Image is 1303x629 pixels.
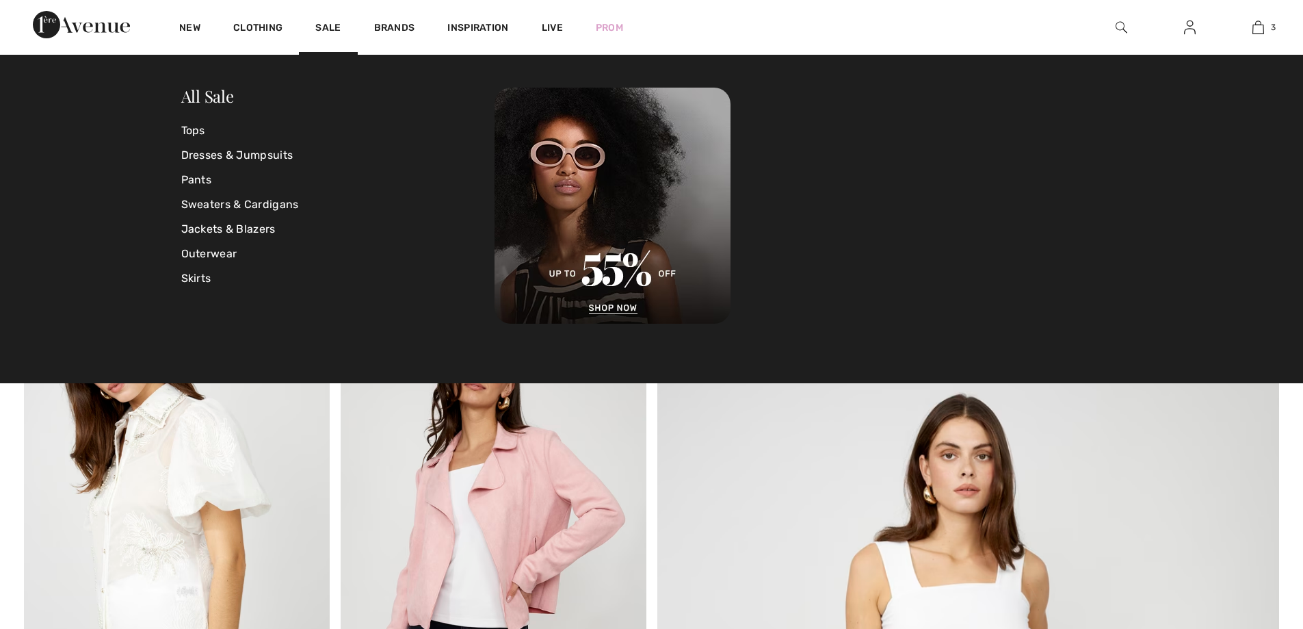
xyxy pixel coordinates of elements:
[374,22,415,36] a: Brands
[315,22,341,36] a: Sale
[181,168,495,192] a: Pants
[1173,19,1207,36] a: Sign In
[1252,19,1264,36] img: My Bag
[181,143,495,168] a: Dresses & Jumpsuits
[1215,526,1289,561] iframe: Opens a widget where you can find more information
[495,88,731,324] img: 1ere Avenue Sale
[181,85,234,107] a: All Sale
[233,22,282,36] a: Clothing
[1116,19,1127,36] img: search the website
[181,192,495,217] a: Sweaters & Cardigans
[181,266,495,291] a: Skirts
[33,11,130,38] img: 1ère Avenue
[1224,19,1291,36] a: 3
[1271,21,1276,34] span: 3
[596,21,623,35] a: Prom
[181,242,495,266] a: Outerwear
[1184,19,1196,36] img: My Info
[495,198,731,211] a: 1ere Avenue Sale
[181,217,495,242] a: Jackets & Blazers
[181,118,495,143] a: Tops
[542,21,563,35] a: Live
[179,22,200,36] a: New
[447,22,508,36] span: Inspiration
